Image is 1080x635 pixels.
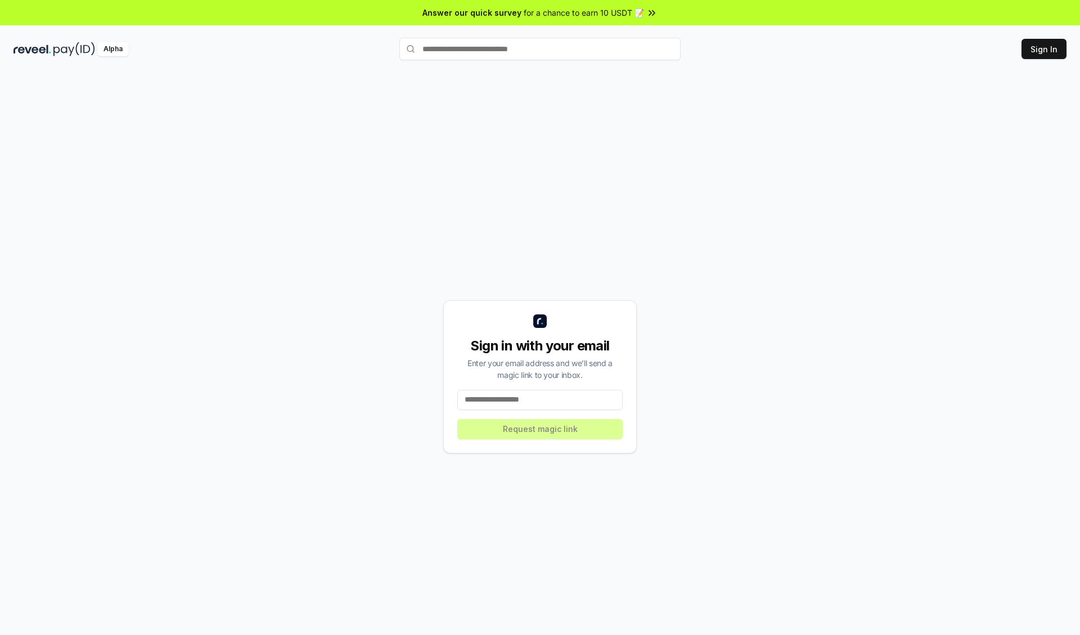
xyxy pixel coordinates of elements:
img: reveel_dark [13,42,51,56]
button: Sign In [1021,39,1066,59]
span: for a chance to earn 10 USDT 📝 [524,7,644,19]
div: Alpha [97,42,129,56]
img: logo_small [533,314,547,328]
span: Answer our quick survey [422,7,521,19]
img: pay_id [53,42,95,56]
div: Enter your email address and we’ll send a magic link to your inbox. [457,357,623,381]
div: Sign in with your email [457,337,623,355]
